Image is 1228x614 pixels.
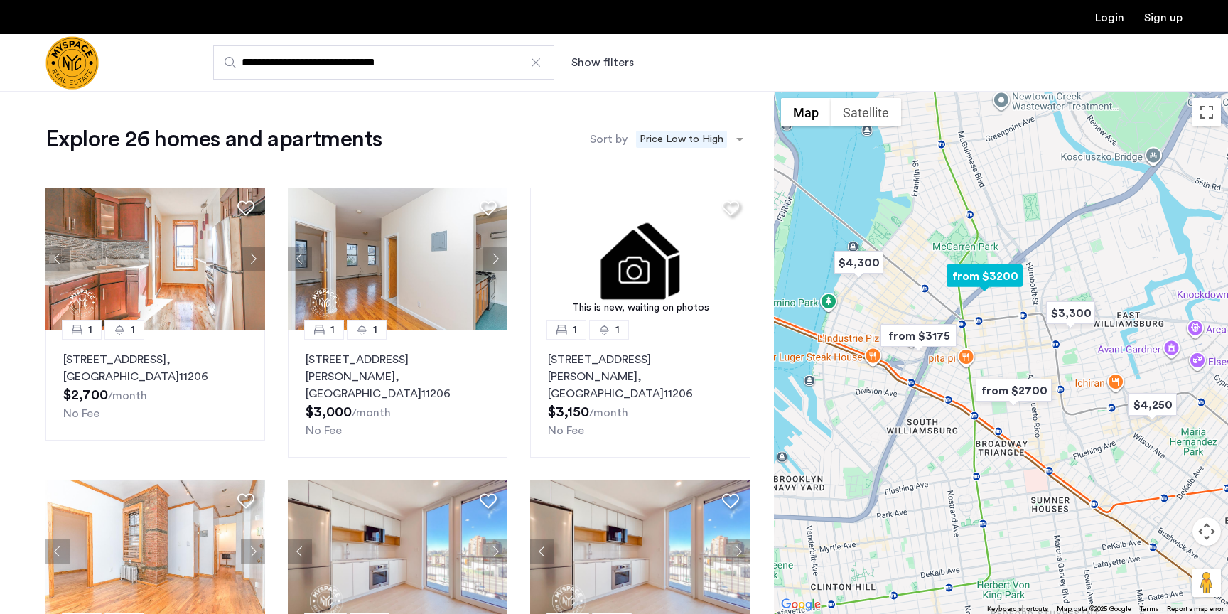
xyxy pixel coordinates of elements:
a: Terms (opens in new tab) [1140,604,1158,614]
span: $3,000 [306,405,352,419]
iframe: chat widget [1140,557,1185,600]
img: 1997_638576090351216300.jpeg [288,188,508,330]
span: Map data ©2025 Google [1057,605,1131,613]
img: 3.gif [530,188,750,330]
h1: Explore 26 homes and apartments [45,125,382,153]
span: 1 [373,321,377,338]
a: Login [1095,12,1124,23]
p: [STREET_ADDRESS][PERSON_NAME] 11206 [548,351,732,402]
img: 1997_638581258818871784.jpeg [45,188,266,330]
span: 1 [615,321,620,338]
div: from $3175 [875,320,962,352]
div: $4,300 [829,247,889,279]
span: $3,150 [548,405,589,419]
button: Drag Pegman onto the map to open Street View [1192,569,1221,597]
button: Show satellite imagery [831,98,901,126]
img: logo [45,36,99,90]
a: 11[STREET_ADDRESS][PERSON_NAME], [GEOGRAPHIC_DATA]11206No Fee [530,330,750,458]
p: [STREET_ADDRESS][PERSON_NAME] 11206 [306,351,490,402]
div: $3,300 [1040,297,1101,329]
span: 1 [330,321,335,338]
input: Apartment Search [213,45,554,80]
div: This is new, waiting on photos [537,301,743,316]
button: Previous apartment [45,247,70,271]
button: Show or hide filters [571,54,634,71]
button: Next apartment [726,539,750,564]
a: Open this area in Google Maps (opens a new window) [777,596,824,614]
button: Previous apartment [45,539,70,564]
button: Toggle fullscreen view [1192,98,1221,126]
a: Report a map error [1167,604,1224,614]
p: [STREET_ADDRESS] 11206 [63,351,247,385]
button: Previous apartment [288,247,312,271]
span: No Fee [63,408,99,419]
button: Next apartment [483,539,507,564]
sub: /month [108,390,147,402]
img: Google [777,596,824,614]
button: Map camera controls [1192,517,1221,546]
a: Registration [1144,12,1183,23]
span: 1 [88,321,92,338]
button: Next apartment [483,247,507,271]
button: Show street map [781,98,831,126]
button: Previous apartment [288,539,312,564]
sub: /month [589,407,628,419]
a: Cazamio Logo [45,36,99,90]
span: Price Low to High [636,131,727,148]
span: 1 [573,321,577,338]
span: $2,700 [63,388,108,402]
label: Sort by [590,131,628,148]
span: No Fee [306,425,342,436]
button: Next apartment [241,247,265,271]
span: 1 [131,321,135,338]
a: 11[STREET_ADDRESS], [GEOGRAPHIC_DATA]11206No Fee [45,330,265,441]
span: No Fee [548,425,584,436]
ng-select: sort-apartment [631,126,750,152]
sub: /month [352,407,391,419]
div: $4,250 [1122,389,1183,421]
div: from $3200 [941,260,1028,292]
a: 11[STREET_ADDRESS][PERSON_NAME], [GEOGRAPHIC_DATA]11206No Fee [288,330,507,458]
button: Previous apartment [530,539,554,564]
button: Next apartment [241,539,265,564]
div: from $2700 [970,375,1057,406]
a: This is new, waiting on photos [530,188,750,330]
button: Keyboard shortcuts [987,604,1048,614]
